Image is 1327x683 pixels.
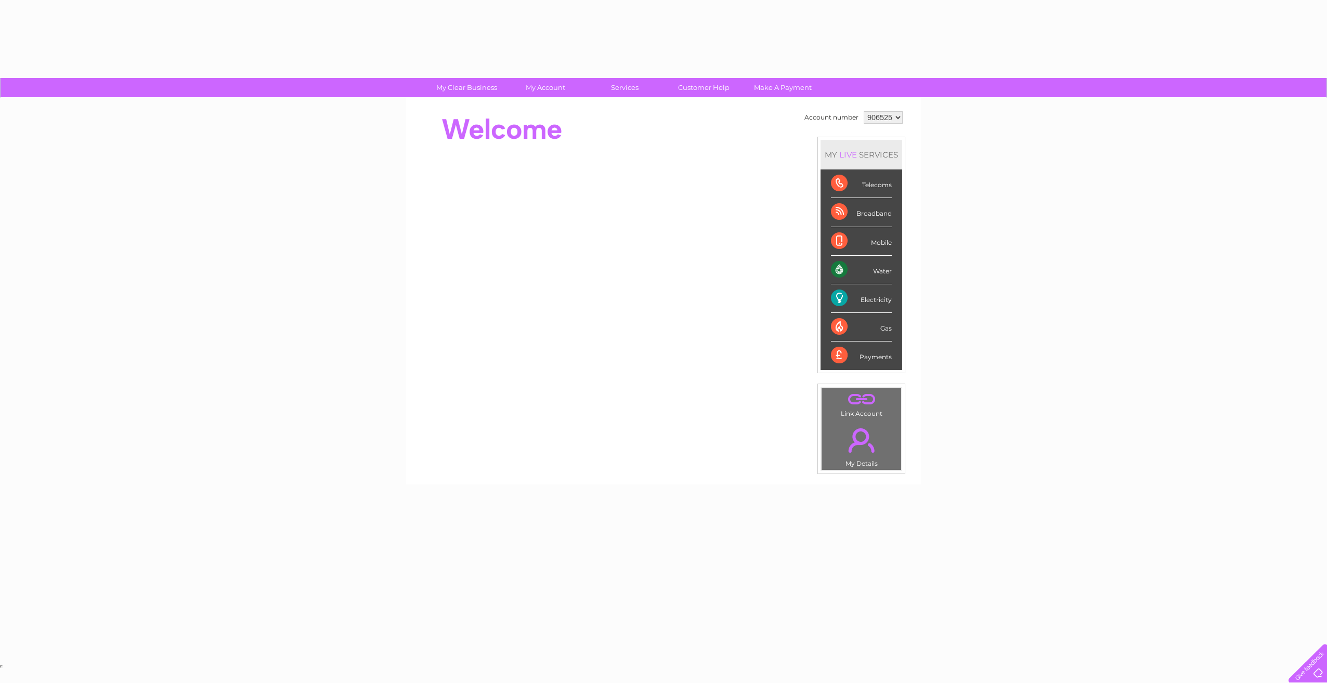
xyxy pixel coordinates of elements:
[661,78,747,97] a: Customer Help
[837,150,859,160] div: LIVE
[424,78,510,97] a: My Clear Business
[824,422,899,458] a: .
[821,140,902,169] div: MY SERVICES
[831,342,892,370] div: Payments
[802,109,861,126] td: Account number
[824,390,899,409] a: .
[740,78,826,97] a: Make A Payment
[831,256,892,284] div: Water
[831,284,892,313] div: Electricity
[831,227,892,256] div: Mobile
[821,419,902,470] td: My Details
[582,78,668,97] a: Services
[831,169,892,198] div: Telecoms
[831,198,892,227] div: Broadband
[831,313,892,342] div: Gas
[503,78,589,97] a: My Account
[821,387,902,420] td: Link Account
